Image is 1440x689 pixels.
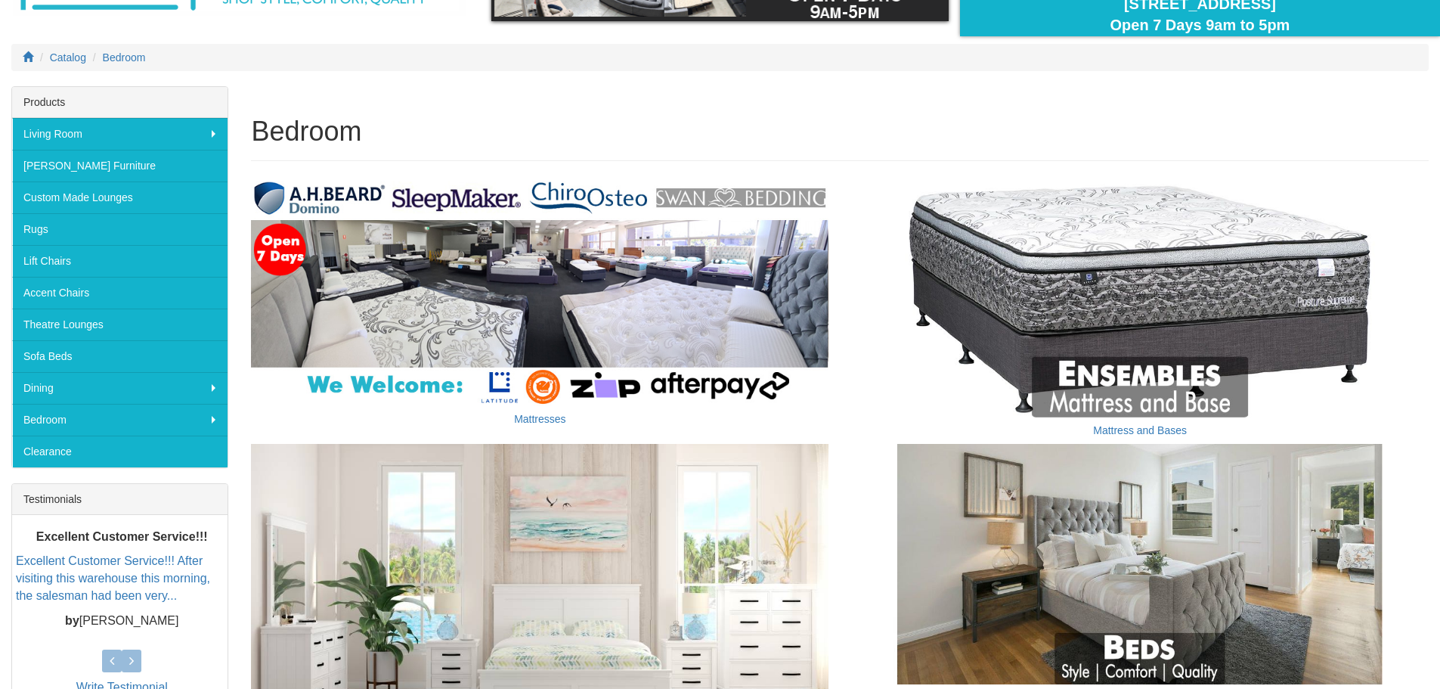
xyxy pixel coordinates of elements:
[12,213,228,245] a: Rugs
[12,404,228,436] a: Bedroom
[851,444,1429,684] img: Beds
[12,436,228,467] a: Clearance
[12,182,228,213] a: Custom Made Lounges
[12,245,228,277] a: Lift Chairs
[65,614,79,627] b: by
[16,554,210,602] a: Excellent Customer Service!!! After visiting this warehouse this morning, the salesman had been v...
[12,150,228,182] a: [PERSON_NAME] Furniture
[851,176,1429,417] img: Mattress and Bases
[12,372,228,404] a: Dining
[12,309,228,340] a: Theatre Lounges
[36,530,208,543] b: Excellent Customer Service!!!
[12,277,228,309] a: Accent Chairs
[514,413,565,425] a: Mattresses
[251,116,1429,147] h1: Bedroom
[16,613,228,630] p: [PERSON_NAME]
[12,118,228,150] a: Living Room
[103,51,146,64] a: Bedroom
[12,87,228,118] div: Products
[12,484,228,515] div: Testimonials
[12,340,228,372] a: Sofa Beds
[1093,424,1187,436] a: Mattress and Bases
[251,176,828,406] img: Mattresses
[50,51,86,64] a: Catalog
